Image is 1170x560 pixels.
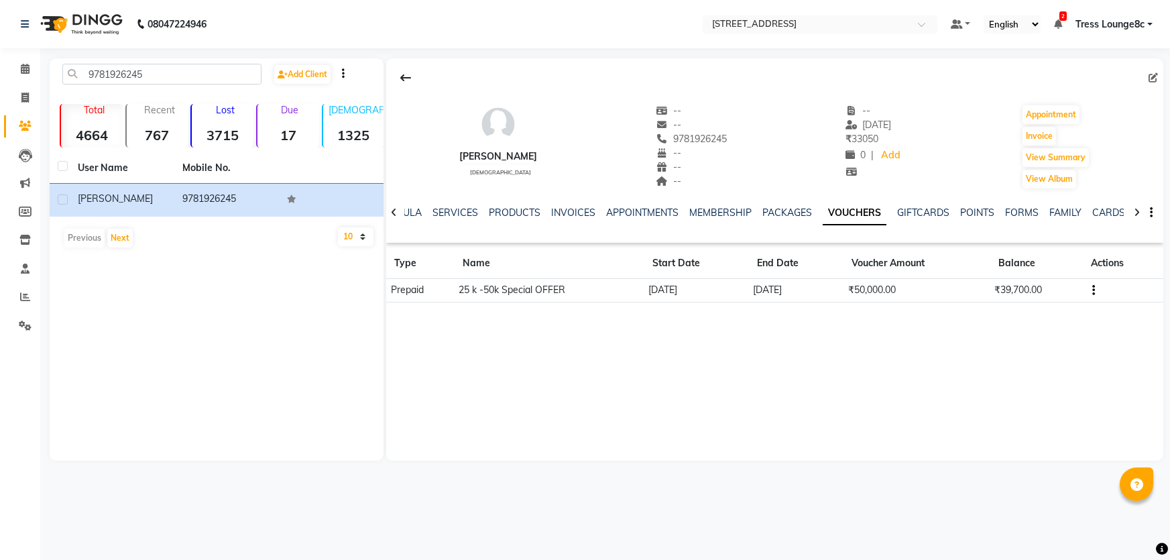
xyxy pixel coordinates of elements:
a: SERVICES [432,207,478,219]
td: 9781926245 [174,184,279,217]
td: [DATE] [644,279,749,302]
th: User Name [70,153,174,184]
span: -- [845,105,871,117]
a: MEMBERSHIP [689,207,752,219]
th: Name [455,248,644,279]
span: [DATE] [845,119,892,131]
a: PACKAGES [762,207,812,219]
strong: 1325 [323,127,385,144]
p: Recent [132,104,188,116]
div: Back to Client [392,65,420,91]
span: [DEMOGRAPHIC_DATA] [470,169,531,176]
a: Add [879,146,902,165]
td: Prepaid [386,279,455,302]
td: ₹39,700.00 [990,279,1083,302]
span: 9781926245 [656,133,727,145]
span: -- [656,147,681,159]
button: View Album [1022,170,1076,188]
p: Lost [197,104,253,116]
button: View Summary [1022,148,1089,167]
p: Total [66,104,123,116]
button: Next [107,229,133,247]
b: 08047224946 [148,5,207,43]
span: -- [656,175,681,187]
th: Actions [1083,248,1163,279]
a: GIFTCARDS [897,207,949,219]
p: [DEMOGRAPHIC_DATA] [329,104,385,116]
strong: 4664 [61,127,123,144]
span: 0 [845,149,866,161]
th: Mobile No. [174,153,279,184]
a: CARDS [1092,207,1125,219]
a: VOUCHERS [823,201,886,225]
td: [DATE] [749,279,843,302]
span: -- [656,105,681,117]
span: | [871,148,874,162]
th: Voucher Amount [843,248,990,279]
span: ₹ [845,133,852,145]
button: Invoice [1022,127,1056,146]
td: ₹50,000.00 [843,279,990,302]
span: [PERSON_NAME] [78,192,153,205]
strong: 17 [257,127,319,144]
div: [PERSON_NAME] [459,150,537,164]
span: 33050 [845,133,878,145]
span: 2 [1059,11,1067,21]
a: 2 [1054,18,1062,30]
a: POINTS [960,207,994,219]
span: Tress Lounge8c [1075,17,1145,32]
p: Due [260,104,319,116]
th: Balance [990,248,1083,279]
img: avatar [478,104,518,144]
a: FORMS [1005,207,1039,219]
span: -- [656,119,681,131]
td: 25 k -50k Special OFFER [455,279,644,302]
strong: 767 [127,127,188,144]
a: PRODUCTS [489,207,540,219]
img: logo [34,5,126,43]
input: Search by Name/Mobile/Email/Code [62,64,261,85]
a: Add Client [274,65,331,84]
a: APPOINTMENTS [606,207,679,219]
strong: 3715 [192,127,253,144]
th: Type [386,248,455,279]
th: Start Date [644,248,749,279]
span: -- [656,161,681,173]
a: FAMILY [1049,207,1081,219]
a: INVOICES [551,207,595,219]
th: End Date [749,248,843,279]
button: Appointment [1022,105,1079,124]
